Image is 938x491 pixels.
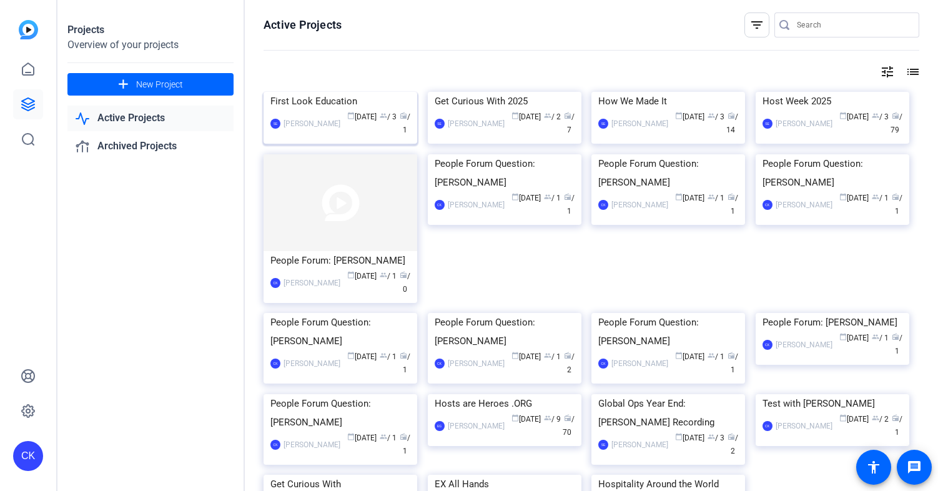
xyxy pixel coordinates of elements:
div: [PERSON_NAME] [284,277,340,289]
span: radio [728,433,735,440]
span: / 2 [728,434,738,455]
div: CK [13,441,43,471]
span: / 1 [872,334,889,342]
a: Archived Projects [67,134,234,159]
div: SE [598,119,608,129]
span: [DATE] [347,352,377,361]
span: / 2 [544,112,561,121]
div: SE [435,119,445,129]
span: calendar_today [839,333,847,340]
div: CK [435,200,445,210]
div: People Forum Question: [PERSON_NAME] [435,313,575,350]
div: [PERSON_NAME] [776,117,832,130]
span: group [708,112,715,119]
span: group [380,352,387,359]
mat-icon: filter_list [749,17,764,32]
div: Global Ops Year End: [PERSON_NAME] Recording [598,394,738,432]
span: / 1 [708,194,724,202]
span: radio [892,112,899,119]
div: [PERSON_NAME] [284,439,340,451]
div: Overview of your projects [67,37,234,52]
mat-icon: add [116,77,131,92]
span: calendar_today [347,352,355,359]
span: radio [728,352,735,359]
span: group [708,433,715,440]
div: CK [763,200,773,210]
span: [DATE] [511,112,541,121]
span: / 3 [872,112,889,121]
span: calendar_today [675,352,683,359]
span: / 1 [892,415,902,437]
span: / 1 [544,352,561,361]
span: / 1 [380,272,397,280]
div: People Forum Question: [PERSON_NAME] [598,313,738,350]
div: [PERSON_NAME] [284,117,340,130]
span: / 70 [563,415,575,437]
span: calendar_today [839,414,847,422]
span: group [544,352,551,359]
span: radio [400,112,407,119]
span: radio [564,352,571,359]
span: calendar_today [347,271,355,279]
div: CK [270,278,280,288]
span: / 1 [400,434,410,455]
div: CK [598,200,608,210]
mat-icon: accessibility [866,460,881,475]
span: / 1 [400,352,410,374]
span: calendar_today [511,352,519,359]
span: / 1 [564,194,575,216]
div: How We Made It [598,92,738,111]
span: calendar_today [675,433,683,440]
span: group [872,414,879,422]
span: / 3 [708,434,724,442]
span: radio [728,112,735,119]
span: calendar_today [511,193,519,201]
span: calendar_today [675,193,683,201]
div: People Forum Question: [PERSON_NAME] [270,394,410,432]
div: Host Week 2025 [763,92,902,111]
span: group [872,333,879,340]
span: group [872,112,879,119]
span: group [544,414,551,422]
span: / 9 [544,415,561,424]
span: [DATE] [347,112,377,121]
div: Test with [PERSON_NAME] [763,394,902,413]
div: Projects [67,22,234,37]
div: People Forum Question: [PERSON_NAME] [598,154,738,192]
span: group [544,193,551,201]
span: [DATE] [511,194,541,202]
span: group [544,112,551,119]
span: calendar_today [839,193,847,201]
span: / 1 [892,194,902,216]
span: [DATE] [347,434,377,442]
div: [PERSON_NAME] [611,117,668,130]
span: radio [564,112,571,119]
div: SE [598,440,608,450]
span: group [708,352,715,359]
span: radio [892,414,899,422]
span: [DATE] [675,352,704,361]
div: [PERSON_NAME] [448,420,505,432]
div: SE [270,119,280,129]
span: radio [892,193,899,201]
div: CK [598,359,608,369]
span: [DATE] [675,112,704,121]
span: / 1 [728,194,738,216]
div: CK [763,421,773,431]
div: [PERSON_NAME] [448,199,505,211]
span: / 1 [728,352,738,374]
div: People Forum Question: [PERSON_NAME] [763,154,902,192]
span: radio [564,193,571,201]
input: Search [797,17,909,32]
div: First Look Education [270,92,410,111]
div: CK [763,340,773,350]
span: calendar_today [511,112,519,119]
span: radio [728,193,735,201]
div: [PERSON_NAME] [611,439,668,451]
span: group [708,193,715,201]
button: New Project [67,73,234,96]
span: calendar_today [675,112,683,119]
mat-icon: message [907,460,922,475]
span: [DATE] [839,334,869,342]
span: calendar_today [839,112,847,119]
